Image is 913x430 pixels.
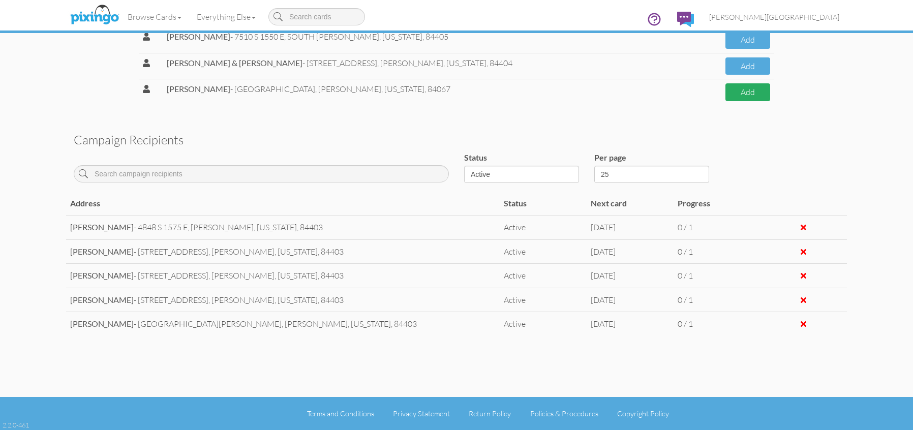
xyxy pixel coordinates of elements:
td: Address [66,191,500,215]
span: [US_STATE], [278,270,319,281]
span: - [70,222,136,232]
span: [STREET_ADDRESS], [138,295,210,305]
span: 84067 [428,84,450,94]
span: [DATE] [591,295,616,305]
span: [US_STATE], [384,84,426,94]
a: [PERSON_NAME][GEOGRAPHIC_DATA] [702,4,847,30]
div: Active [504,294,583,306]
span: [US_STATE], [351,319,392,329]
img: pixingo logo [68,3,121,28]
span: - [70,270,136,281]
span: 0 / 1 [678,247,693,257]
label: Status [464,152,487,164]
td: Status [500,191,587,215]
span: 4848 S 1575 E, [138,222,189,232]
div: Active [504,270,583,282]
span: 84403 [321,247,344,257]
a: Policies & Procedures [530,409,598,418]
span: [PERSON_NAME], [211,247,344,257]
span: [PERSON_NAME], [380,58,512,68]
span: 84403 [321,295,344,305]
span: [PERSON_NAME], [211,295,344,305]
span: [US_STATE], [278,247,319,257]
span: - [70,295,136,305]
strong: [PERSON_NAME] & [PERSON_NAME] [167,58,302,68]
div: Active [504,318,583,330]
span: [PERSON_NAME], [285,319,417,329]
span: [DATE] [591,247,616,257]
div: Active [504,246,583,258]
strong: [PERSON_NAME] [70,222,134,232]
td: Next card [587,191,674,215]
h3: Campaign recipients [74,133,839,146]
span: [GEOGRAPHIC_DATA], [234,84,317,94]
span: [STREET_ADDRESS], [307,58,379,68]
a: Everything Else [189,4,263,29]
input: Search campaign recipients [74,165,449,182]
span: [US_STATE], [446,58,488,68]
button: Add [725,57,770,75]
span: - [70,319,136,329]
span: 0 / 1 [678,295,693,305]
span: 84403 [321,270,344,281]
span: [DATE] [591,270,616,281]
span: - [70,247,136,257]
span: [PERSON_NAME], [191,222,323,232]
td: Progress [674,191,760,215]
span: 84405 [425,32,448,42]
span: 0 / 1 [678,270,693,281]
span: [PERSON_NAME][GEOGRAPHIC_DATA] [709,13,839,21]
div: 2.2.0-461 [3,420,29,429]
span: [DATE] [591,319,616,329]
span: [US_STATE], [278,295,319,305]
span: 0 / 1 [678,222,693,232]
span: [PERSON_NAME], [211,270,344,281]
span: [DATE] [591,222,616,232]
a: Copyright Policy [617,409,669,418]
span: 84403 [300,222,323,232]
strong: [PERSON_NAME] [167,32,230,41]
span: 0 / 1 [678,319,693,329]
strong: [PERSON_NAME] [70,295,134,304]
a: Privacy Statement [393,409,450,418]
strong: [PERSON_NAME] [70,319,134,328]
span: [STREET_ADDRESS], [138,247,210,257]
a: Terms and Conditions [307,409,374,418]
a: Return Policy [469,409,511,418]
span: [GEOGRAPHIC_DATA][PERSON_NAME], [138,319,283,329]
strong: [PERSON_NAME] [70,247,134,256]
span: - [167,32,233,42]
span: SOUTH [PERSON_NAME], [287,32,448,42]
button: Add [725,83,770,101]
span: 84403 [394,319,417,329]
span: - [167,84,233,94]
strong: [PERSON_NAME] [167,84,230,94]
span: 7510 S 1550 E, [234,32,286,42]
span: [US_STATE], [382,32,424,42]
img: comments.svg [677,12,694,27]
span: - [167,58,305,68]
span: [US_STATE], [257,222,298,232]
a: Browse Cards [120,4,189,29]
strong: [PERSON_NAME] [70,270,134,280]
label: Per page [594,152,626,164]
span: [STREET_ADDRESS], [138,270,210,281]
span: 84404 [490,58,512,68]
input: Search cards [268,8,365,25]
span: [PERSON_NAME], [318,84,450,94]
div: Active [504,222,583,233]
